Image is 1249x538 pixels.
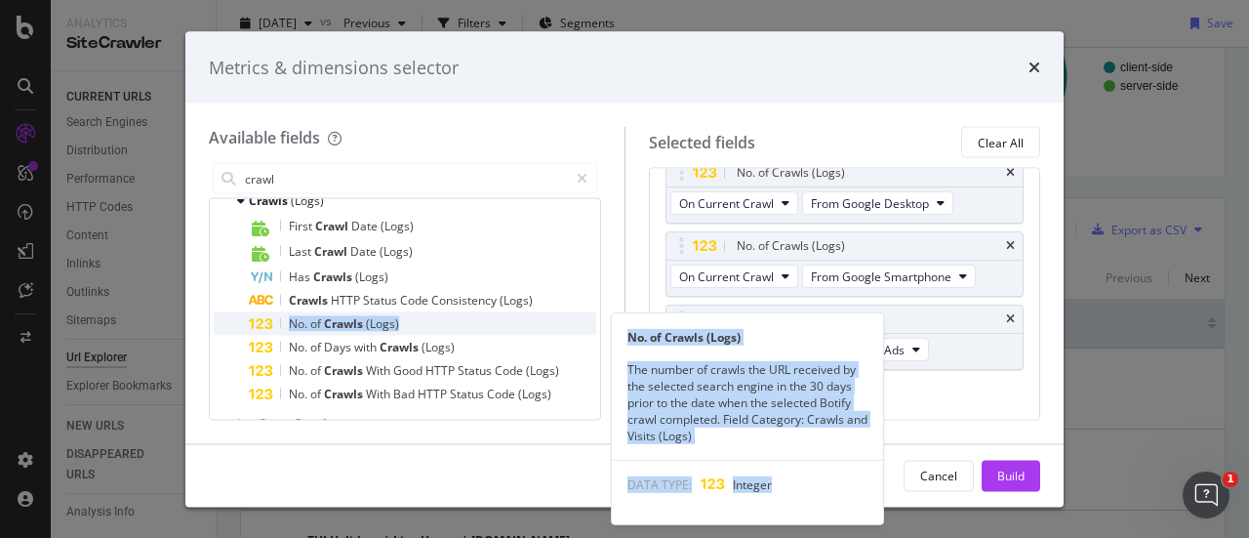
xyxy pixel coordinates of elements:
span: Date [350,243,380,260]
div: Clear All [978,134,1024,150]
div: times [1028,55,1040,80]
span: No. [289,339,310,355]
span: On Current Crawl [679,195,774,212]
span: Crawls [324,362,366,379]
span: Status [458,362,495,379]
div: No. of Crawls (Logs) [737,310,845,330]
span: Crawls [289,292,331,309]
div: Available fields [209,127,320,148]
span: HTTP [425,362,458,379]
span: of [310,362,324,379]
div: No. of Crawls (Logs)timesOn Current CrawlFrom Google Ads [665,306,1025,371]
span: Code [495,362,526,379]
span: Status [363,292,400,309]
span: (Logs) [355,269,388,285]
span: Last [289,243,314,260]
span: Crawl [314,243,350,260]
span: Has [289,269,313,285]
button: On Current Crawl [670,266,798,289]
span: (Logs) [291,192,324,209]
button: From Google Smartphone [802,266,976,289]
div: Build [997,467,1025,483]
span: (Logs) [518,386,551,402]
span: No. [289,315,310,332]
span: Crawl [294,415,327,432]
span: Crawls [249,192,291,209]
span: Code [400,292,431,309]
button: Cancel [904,460,974,491]
span: 1 [1223,472,1238,487]
span: Crawls [324,386,366,402]
div: No. of Crawls (Logs) [737,164,845,184]
span: (Logs) [380,243,413,260]
span: Crawl [315,218,351,234]
span: of [310,315,324,332]
span: Date [351,218,381,234]
input: Search by field name [243,164,568,193]
span: (Logs) [366,315,399,332]
span: No. [289,362,310,379]
span: of [310,386,324,402]
div: times [1006,314,1015,326]
button: On Current Crawl [670,192,798,216]
button: Build [982,460,1040,491]
span: JavaScript [237,415,294,432]
span: With [366,362,393,379]
span: On Current Crawl [679,269,774,285]
span: Good [393,362,425,379]
span: Bad [393,386,418,402]
button: From Google Desktop [802,192,953,216]
span: Consistency [431,292,500,309]
div: times [1006,168,1015,180]
span: (Logs) [422,339,455,355]
span: of [310,339,324,355]
button: Clear All [961,127,1040,158]
div: No. of Crawls (Logs)timesOn Current CrawlFrom Google Smartphone [665,232,1025,298]
div: Selected fields [649,131,755,153]
span: HTTP [331,292,363,309]
span: From Google Smartphone [811,269,951,285]
span: Days [324,339,354,355]
div: times [1006,241,1015,253]
div: Metrics & dimensions selector [209,55,459,80]
span: Status [450,386,487,402]
div: The number of crawls the URL received by the selected search engine in the 30 days prior to the d... [612,360,883,444]
span: with [354,339,380,355]
div: No. of Crawls (Logs) [737,237,845,257]
span: Crawls [380,339,422,355]
iframe: Intercom live chat [1183,472,1229,518]
span: Code [487,386,518,402]
span: First [289,218,315,234]
div: Cancel [920,467,957,483]
span: No. [289,386,310,402]
span: From Google Desktop [811,195,929,212]
span: (Logs) [526,362,559,379]
span: HTTP [418,386,450,402]
span: (Logs) [381,218,414,234]
div: No. of Crawls (Logs)timesOn Current CrawlFrom Google Desktop [665,159,1025,225]
div: modal [185,31,1064,507]
div: No. of Crawls (Logs) [612,328,883,345]
span: With [366,386,393,402]
span: Crawls [313,269,355,285]
span: Crawls [324,315,366,332]
span: (Logs) [500,292,533,309]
